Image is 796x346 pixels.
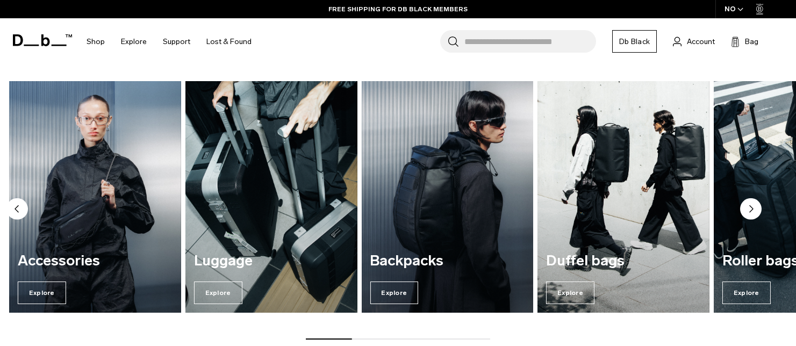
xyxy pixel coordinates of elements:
[87,23,105,61] a: Shop
[361,81,533,313] div: 3 / 7
[78,18,260,65] nav: Main Navigation
[206,23,252,61] a: Lost & Found
[194,282,242,304] span: Explore
[361,81,533,313] a: Backpacks Explore
[121,23,147,61] a: Explore
[194,253,349,269] h3: Luggage
[731,35,758,48] button: Bag
[537,81,709,313] a: Duffel bags Explore
[9,81,181,313] div: 1 / 7
[537,81,709,313] div: 4 / 7
[328,4,468,14] a: FREE SHIPPING FOR DB BLACK MEMBERS
[185,81,357,313] a: Luggage Explore
[6,198,28,222] button: Previous slide
[722,282,771,304] span: Explore
[370,253,525,269] h3: Backpacks
[745,36,758,47] span: Bag
[612,30,657,53] a: Db Black
[185,81,357,313] div: 2 / 7
[18,282,66,304] span: Explore
[18,253,173,269] h3: Accessories
[163,23,190,61] a: Support
[673,35,715,48] a: Account
[546,253,701,269] h3: Duffel bags
[370,282,418,304] span: Explore
[740,198,762,222] button: Next slide
[687,36,715,47] span: Account
[546,282,594,304] span: Explore
[9,81,181,313] a: Accessories Explore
